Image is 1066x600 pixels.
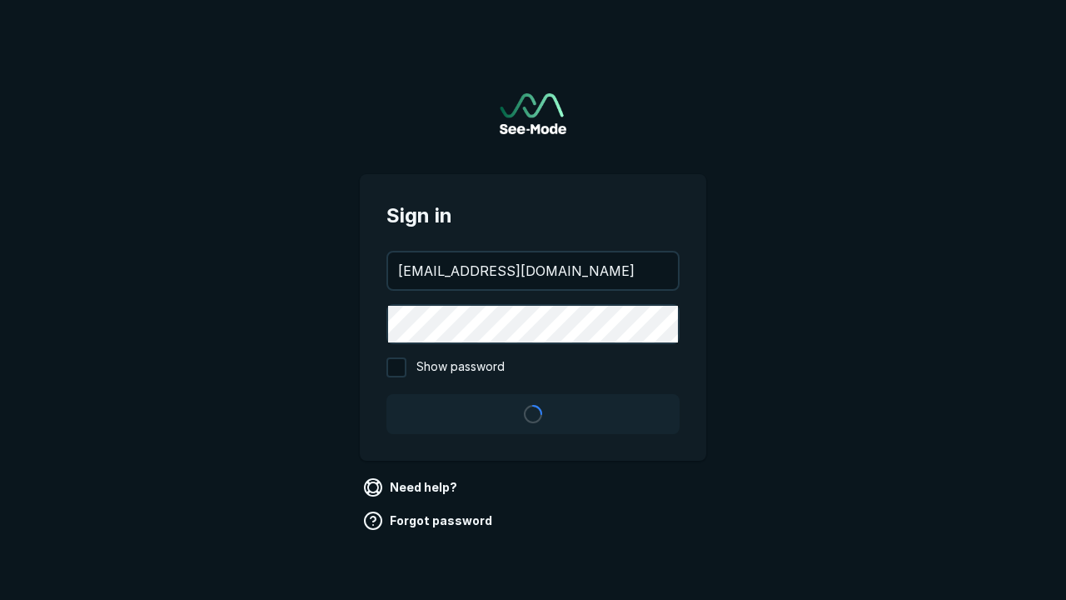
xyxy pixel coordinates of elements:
input: your@email.com [388,252,678,289]
a: Need help? [360,474,464,501]
span: Show password [416,357,505,377]
a: Go to sign in [500,93,566,134]
span: Sign in [386,201,680,231]
a: Forgot password [360,507,499,534]
img: See-Mode Logo [500,93,566,134]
